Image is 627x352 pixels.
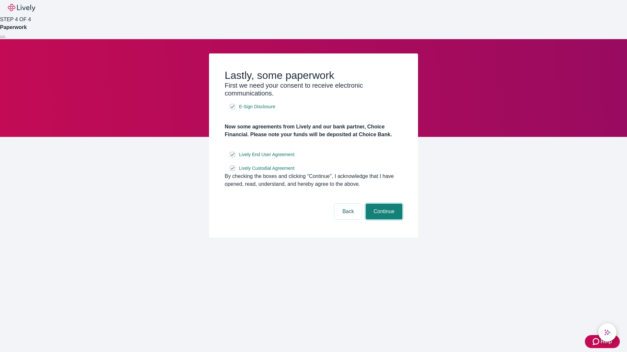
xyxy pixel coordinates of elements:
[225,69,402,81] h2: Lastly, some paperwork
[238,103,277,111] a: e-sign disclosure document
[239,151,295,158] span: Lively End User Agreement
[601,338,612,345] span: Help
[598,323,617,342] button: chat
[604,329,611,336] svg: Lively AI Assistant
[239,103,275,110] span: E-Sign Disclosure
[366,204,402,219] button: Continue
[225,123,402,139] h4: Now some agreements from Lively and our bank partner, Choice Financial. Please note your funds wi...
[239,165,295,172] span: Lively Custodial Agreement
[334,204,362,219] button: Back
[238,164,296,172] a: e-sign disclosure document
[593,338,601,345] svg: Zendesk support icon
[585,335,620,348] button: Zendesk support iconHelp
[238,151,296,159] a: e-sign disclosure document
[8,4,35,12] img: Lively
[225,172,402,188] div: By checking the boxes and clicking “Continue", I acknowledge that I have opened, read, understand...
[225,81,402,97] h3: First we need your consent to receive electronic communications.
